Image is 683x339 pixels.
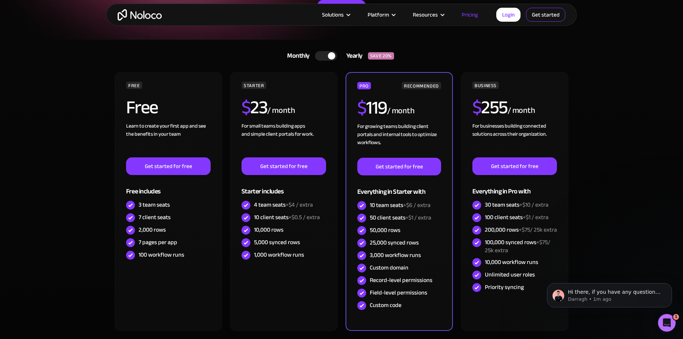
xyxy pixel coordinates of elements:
[139,201,170,209] div: 3 team seats
[387,105,415,117] div: / month
[370,201,430,209] div: 10 team seats
[405,212,431,223] span: +$1 / extra
[254,201,313,209] div: 4 team seats
[118,9,162,21] a: home
[472,157,557,175] a: Get started for free
[254,213,320,221] div: 10 client seats
[370,239,419,247] div: 25,000 synced rows
[358,10,404,19] div: Platform
[370,251,421,259] div: 3,000 workflow runs
[370,289,427,297] div: Field-level permissions
[472,175,557,199] div: Everything in Pro with
[126,122,211,157] div: Learn to create your first app and see the benefits in your team ‍
[508,105,535,117] div: / month
[485,271,535,279] div: Unlimited user roles
[242,82,266,89] div: STARTER
[242,90,251,125] span: $
[370,276,432,284] div: Record-level permissions
[485,237,550,256] span: +$75/ 25k extra
[453,10,487,19] a: Pricing
[286,199,313,210] span: +$4 / extra
[242,122,326,157] div: For small teams building apps and simple client portals for work. ‍
[658,314,676,332] iframe: Intercom live chat
[267,105,295,117] div: / month
[242,175,326,199] div: Starter includes
[337,50,368,61] div: Yearly
[139,213,171,221] div: 7 client seats
[242,98,268,117] h2: 23
[357,99,387,117] h2: 119
[242,157,326,175] a: Get started for free
[472,122,557,157] div: For businesses building connected solutions across their organization. ‍
[278,50,315,61] div: Monthly
[472,98,508,117] h2: 255
[519,224,557,235] span: +$75/ 25k extra
[357,82,371,89] div: PRO
[485,213,548,221] div: 100 client seats
[370,226,400,234] div: 50,000 rows
[357,122,441,158] div: For growing teams building client portals and internal tools to optimize workflows.
[368,10,389,19] div: Platform
[526,8,565,22] a: Get started
[403,200,430,211] span: +$6 / extra
[126,82,142,89] div: FREE
[289,212,320,223] span: +$0.5 / extra
[370,264,408,272] div: Custom domain
[357,158,441,175] a: Get started for free
[413,10,438,19] div: Resources
[357,90,366,125] span: $
[485,238,557,254] div: 100,000 synced rows
[370,301,401,309] div: Custom code
[357,175,441,199] div: Everything in Starter with
[254,251,304,259] div: 1,000 workflow runs
[472,82,499,89] div: BUSINESS
[126,175,211,199] div: Free includes
[485,226,557,234] div: 200,000 rows
[523,212,548,223] span: +$1 / extra
[536,268,683,319] iframe: Intercom notifications message
[402,82,441,89] div: RECOMMENDED
[139,238,177,246] div: 7 pages per app
[254,238,300,246] div: 5,000 synced rows
[472,90,482,125] span: $
[404,10,453,19] div: Resources
[485,201,548,209] div: 30 team seats
[496,8,521,22] a: Login
[126,98,158,117] h2: Free
[370,214,431,222] div: 50 client seats
[673,314,679,320] span: 1
[368,52,394,60] div: SAVE 20%
[322,10,344,19] div: Solutions
[139,226,166,234] div: 2,000 rows
[485,283,524,291] div: Priority syncing
[126,157,211,175] a: Get started for free
[254,226,283,234] div: 10,000 rows
[313,10,358,19] div: Solutions
[139,251,184,259] div: 100 workflow runs
[485,258,538,266] div: 10,000 workflow runs
[519,199,548,210] span: +$10 / extra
